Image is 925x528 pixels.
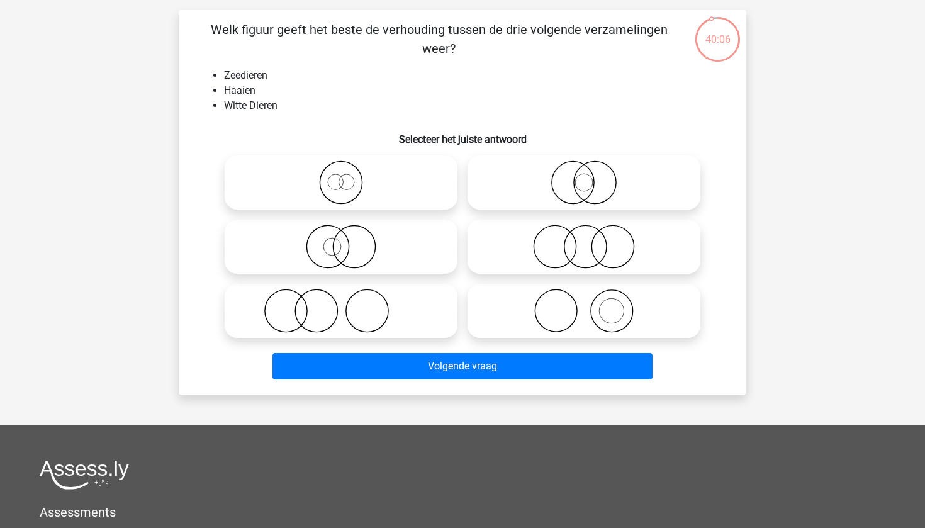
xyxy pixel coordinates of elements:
[199,20,679,58] p: Welk figuur geeft het beste de verhouding tussen de drie volgende verzamelingen weer?
[224,83,726,98] li: Haaien
[272,353,653,379] button: Volgende vraag
[199,123,726,145] h6: Selecteer het juiste antwoord
[40,505,885,520] h5: Assessments
[224,68,726,83] li: Zeedieren
[40,460,129,490] img: Assessly logo
[694,16,741,47] div: 40:06
[224,98,726,113] li: Witte Dieren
